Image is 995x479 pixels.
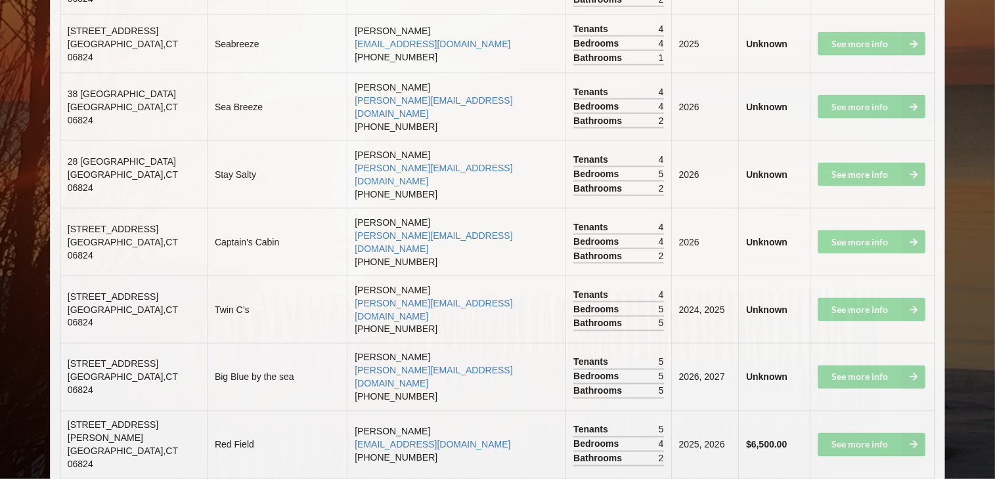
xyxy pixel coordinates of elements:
span: 5 [659,167,664,180]
span: Tenants [573,220,611,234]
span: 2 [659,114,664,127]
td: 2025, 2026 [671,411,739,478]
span: Bathrooms [573,114,625,127]
td: [PERSON_NAME] [PHONE_NUMBER] [347,208,565,276]
span: Bathrooms [573,182,625,195]
td: 2026 [671,140,739,208]
span: 4 [659,100,664,113]
span: 4 [659,438,664,451]
td: [PERSON_NAME] [PHONE_NUMBER] [347,276,565,343]
span: [STREET_ADDRESS] [68,26,158,36]
span: [GEOGRAPHIC_DATA] , CT 06824 [68,169,178,193]
span: [GEOGRAPHIC_DATA] , CT 06824 [68,372,178,396]
td: 2024, 2025 [671,276,739,343]
span: 5 [659,356,664,369]
span: [GEOGRAPHIC_DATA] , CT 06824 [68,446,178,470]
td: Seabreeze [207,14,347,73]
span: Tenants [573,85,611,98]
span: 2 [659,249,664,262]
span: Tenants [573,356,611,369]
span: [STREET_ADDRESS][PERSON_NAME] [68,420,158,444]
b: $6,500.00 [746,440,787,450]
b: Unknown [746,169,787,180]
span: Bathrooms [573,385,625,398]
span: 4 [659,235,664,248]
a: [PERSON_NAME][EMAIL_ADDRESS][DOMAIN_NAME] [355,230,512,254]
td: Sea Breeze [207,73,347,140]
td: 2026, 2027 [671,343,739,411]
td: Captain's Cabin [207,208,347,276]
td: 2026 [671,73,739,140]
a: [PERSON_NAME][EMAIL_ADDRESS][DOMAIN_NAME] [355,95,512,119]
td: [PERSON_NAME] [PHONE_NUMBER] [347,14,565,73]
span: [GEOGRAPHIC_DATA] , CT 06824 [68,304,178,328]
span: Bedrooms [573,302,622,316]
span: Bedrooms [573,167,622,180]
span: [STREET_ADDRESS] [68,224,158,234]
span: Bathrooms [573,51,625,64]
span: Bathrooms [573,452,625,465]
td: Stay Salty [207,140,347,208]
span: Bedrooms [573,235,622,248]
span: 4 [659,22,664,35]
span: 2 [659,452,664,465]
span: [GEOGRAPHIC_DATA] , CT 06824 [68,39,178,62]
b: Unknown [746,102,787,112]
span: Bedrooms [573,100,622,113]
td: [PERSON_NAME] [PHONE_NUMBER] [347,343,565,411]
span: 4 [659,85,664,98]
span: Tenants [573,22,611,35]
span: 5 [659,370,664,383]
span: 5 [659,317,664,330]
td: [PERSON_NAME] [PHONE_NUMBER] [347,411,565,478]
b: Unknown [746,39,787,49]
span: [GEOGRAPHIC_DATA] , CT 06824 [68,102,178,125]
span: 4 [659,288,664,301]
td: 2026 [671,208,739,276]
td: Twin C’s [207,276,347,343]
span: Bedrooms [573,438,622,451]
span: 4 [659,153,664,166]
span: Bedrooms [573,37,622,50]
span: 4 [659,37,664,50]
a: [PERSON_NAME][EMAIL_ADDRESS][DOMAIN_NAME] [355,298,512,322]
a: [EMAIL_ADDRESS][DOMAIN_NAME] [355,39,510,49]
td: 2025 [671,14,739,73]
td: [PERSON_NAME] [PHONE_NUMBER] [347,73,565,140]
span: Bathrooms [573,249,625,262]
span: Tenants [573,288,611,301]
b: Unknown [746,372,787,383]
a: [EMAIL_ADDRESS][DOMAIN_NAME] [355,440,510,450]
span: 5 [659,423,664,436]
span: 28 [GEOGRAPHIC_DATA] [68,156,176,167]
b: Unknown [746,237,787,247]
span: Tenants [573,153,611,166]
span: 1 [659,51,664,64]
td: [PERSON_NAME] [PHONE_NUMBER] [347,140,565,208]
span: Bathrooms [573,317,625,330]
span: [STREET_ADDRESS] [68,359,158,369]
b: Unknown [746,304,787,315]
span: 38 [GEOGRAPHIC_DATA] [68,89,176,99]
span: 5 [659,385,664,398]
span: 5 [659,302,664,316]
a: [PERSON_NAME][EMAIL_ADDRESS][DOMAIN_NAME] [355,365,512,389]
td: Red Field [207,411,347,478]
span: 4 [659,220,664,234]
span: [STREET_ADDRESS] [68,291,158,302]
a: [PERSON_NAME][EMAIL_ADDRESS][DOMAIN_NAME] [355,163,512,186]
td: Big Blue by the sea [207,343,347,411]
span: [GEOGRAPHIC_DATA] , CT 06824 [68,237,178,260]
span: Bedrooms [573,370,622,383]
span: Tenants [573,423,611,436]
span: 2 [659,182,664,195]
